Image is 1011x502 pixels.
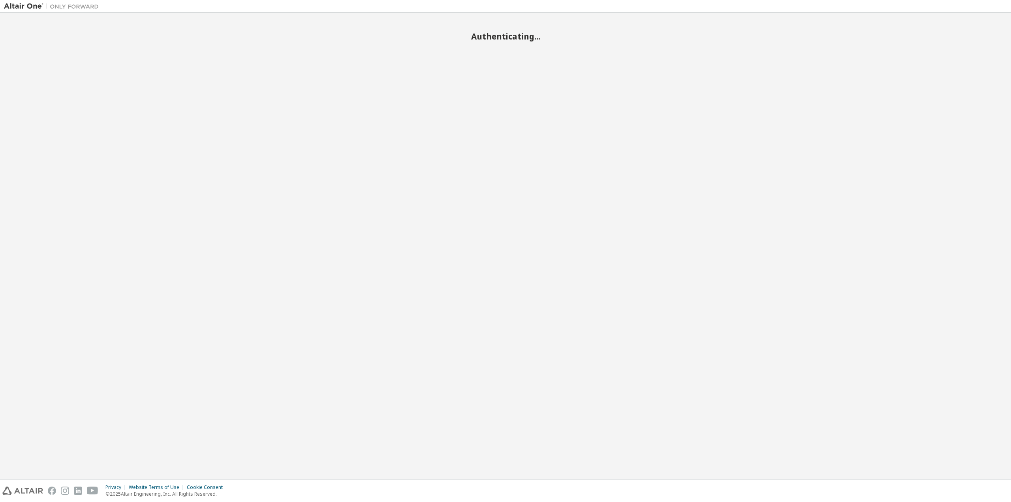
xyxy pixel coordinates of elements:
h2: Authenticating... [4,31,1007,41]
p: © 2025 Altair Engineering, Inc. All Rights Reserved. [105,491,227,497]
img: youtube.svg [87,487,98,495]
div: Privacy [105,484,129,491]
img: instagram.svg [61,487,69,495]
img: linkedin.svg [74,487,82,495]
div: Cookie Consent [187,484,227,491]
img: altair_logo.svg [2,487,43,495]
img: facebook.svg [48,487,56,495]
div: Website Terms of Use [129,484,187,491]
img: Altair One [4,2,103,10]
